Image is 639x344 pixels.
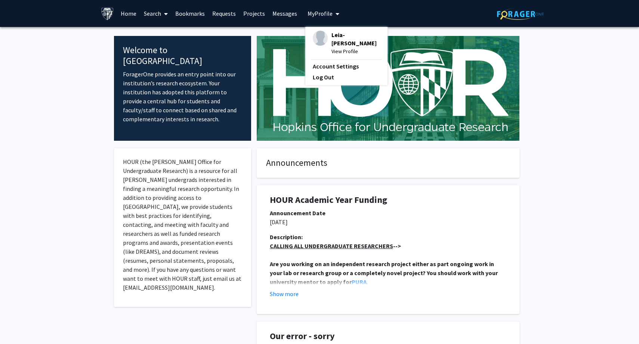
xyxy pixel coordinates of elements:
div: Announcement Date [270,208,506,217]
a: PURA [352,278,367,286]
span: Leia-[PERSON_NAME] [331,31,380,47]
a: Home [117,0,140,27]
img: Johns Hopkins University Logo [101,7,114,20]
iframe: Chat [6,310,32,338]
a: Log Out [313,73,380,82]
span: View Profile [331,47,380,55]
h4: Announcements [266,158,510,168]
a: Messages [269,0,301,27]
img: Profile Picture [313,31,328,46]
p: . [270,259,506,286]
p: HOUR (the [PERSON_NAME] Office for Undergraduate Research) is a resource for all [PERSON_NAME] un... [123,157,242,292]
a: Bookmarks [172,0,209,27]
a: Requests [209,0,240,27]
div: Description: [270,232,506,241]
h1: HOUR Academic Year Funding [270,195,506,206]
h1: Our error - sorry [270,331,506,342]
p: [DATE] [270,217,506,226]
p: ForagerOne provides an entry point into our institution’s research ecosystem. Your institution ha... [123,70,242,124]
div: Profile PictureLeia-[PERSON_NAME]View Profile [313,31,380,55]
img: ForagerOne Logo [497,8,544,20]
a: Account Settings [313,62,380,71]
a: Search [140,0,172,27]
h4: Welcome to [GEOGRAPHIC_DATA] [123,45,242,67]
span: My Profile [308,10,333,17]
strong: Are you working on an independent research project either as part ongoing work in your lab or res... [270,260,499,286]
strong: --> [270,242,401,250]
img: Cover Image [257,36,519,141]
button: Show more [270,289,299,298]
a: Projects [240,0,269,27]
u: CALLING ALL UNDERGRADUATE RESEARCHERS [270,242,393,250]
